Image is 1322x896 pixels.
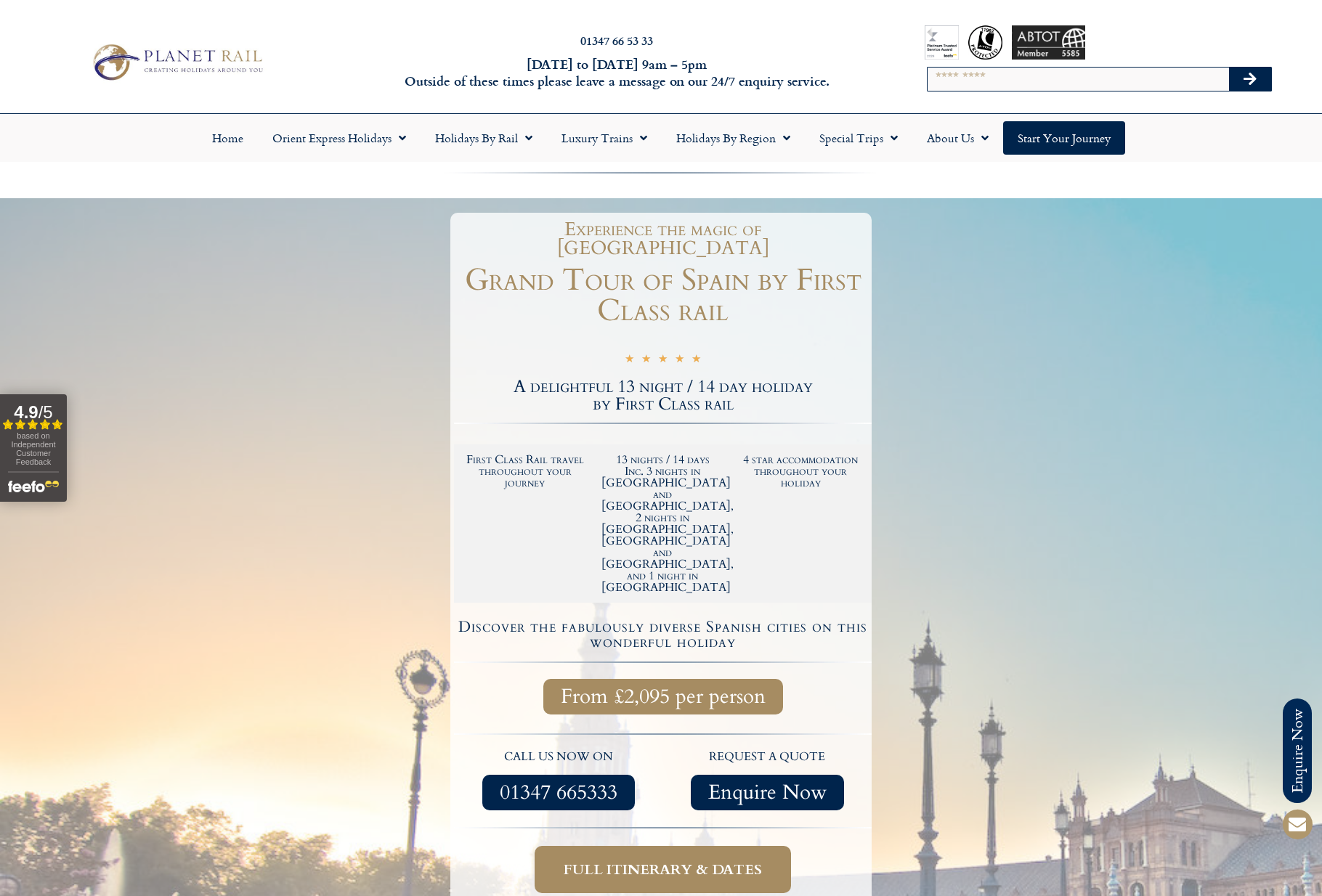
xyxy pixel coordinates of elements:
[658,352,668,369] i: ★
[1229,68,1271,91] button: Search
[580,32,653,49] a: 01347 66 53 33
[641,352,651,369] i: ★
[482,775,635,810] a: 01347 665333
[356,56,877,90] h6: [DATE] to [DATE] 9am – 5pm Outside of these times please leave a message on our 24/7 enquiry serv...
[547,121,662,155] a: Luxury Trains
[454,265,872,326] h1: Grand Tour of Spain by First Class rail
[535,846,791,893] a: Full itinerary & dates
[456,619,869,650] h4: Discover the fabulously diverse Spanish cities on this wonderful holiday
[421,121,547,155] a: Holidays by Rail
[1003,121,1125,155] a: Start your Journey
[805,121,912,155] a: Special Trips
[625,352,634,369] i: ★
[86,40,267,84] img: Planet Rail Train Holidays Logo
[454,378,872,413] h2: A delightful 13 night / 14 day holiday by First Class rail
[500,783,617,802] span: 01347 665333
[461,220,864,258] h1: Experience the magic of [GEOGRAPHIC_DATA]
[543,679,783,714] a: From £2,095 per person
[692,352,701,369] i: ★
[691,775,844,810] a: Enquire Now
[461,748,656,767] p: call us now on
[662,121,805,155] a: Holidays by Region
[7,121,1315,155] nav: Menu
[601,454,725,593] h2: 13 nights / 14 days Inc. 3 nights in [GEOGRAPHIC_DATA] and [GEOGRAPHIC_DATA], 2 nights in [GEOGRA...
[463,454,587,489] h2: First Class Rail travel throughout your journey
[625,350,701,369] div: 5/5
[564,860,762,879] span: Full itinerary & dates
[670,748,865,767] p: request a quote
[198,121,258,155] a: Home
[258,121,421,155] a: Orient Express Holidays
[675,352,684,369] i: ★
[912,121,1003,155] a: About Us
[739,454,862,489] h2: 4 star accommodation throughout your holiday
[561,688,766,706] span: From £2,095 per person
[708,783,827,802] span: Enquire Now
